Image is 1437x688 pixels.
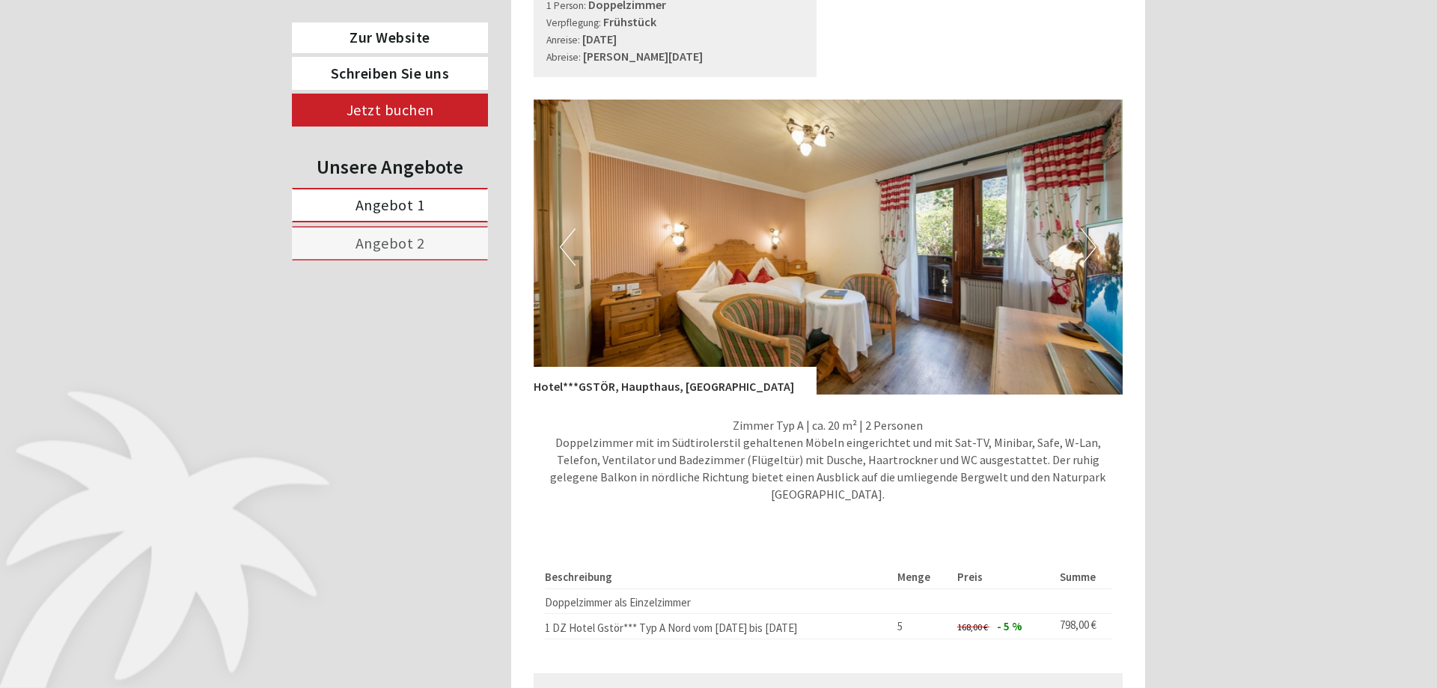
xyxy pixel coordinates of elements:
small: Anreise: [546,34,580,46]
a: Jetzt buchen [292,94,488,127]
a: Schreiben Sie uns [292,57,488,90]
td: 1 DZ Hotel Gstör*** Typ A Nord vom [DATE] bis [DATE] [545,614,892,639]
div: PALMENGARTEN Hotel GSTÖR [22,43,231,55]
button: Senden [493,388,590,421]
span: - 5 % [997,619,1022,633]
small: 17:57 [22,73,231,83]
td: Doppelzimmer als Einzelzimmer [545,588,892,614]
span: Angebot 2 [356,234,425,252]
td: 798,00 € [1055,614,1111,639]
div: Guten Tag, wie können wir Ihnen helfen? [11,40,238,86]
button: Next [1081,228,1096,266]
small: Abreise: [546,51,581,64]
div: Unsere Angebote [292,153,488,180]
p: Zimmer Typ A | ca. 20 m² | 2 Personen Doppelzimmer mit im Südtirolerstil gehaltenen Möbeln einger... [534,417,1123,502]
div: [DATE] [268,11,322,37]
img: image [534,100,1123,395]
a: Zur Website [292,22,488,53]
th: Summe [1055,567,1111,588]
div: Hotel***GSTÖR, Haupthaus, [GEOGRAPHIC_DATA] [534,367,817,395]
b: [PERSON_NAME][DATE] [583,49,703,64]
span: 168,00 € [957,621,988,633]
th: Beschreibung [545,567,892,588]
b: Frühstück [603,14,656,29]
td: 5 [892,614,952,639]
span: Angebot 1 [356,195,425,214]
th: Menge [892,567,952,588]
small: Verpflegung: [546,16,601,29]
b: [DATE] [582,31,617,46]
th: Preis [951,567,1054,588]
button: Previous [560,228,576,266]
